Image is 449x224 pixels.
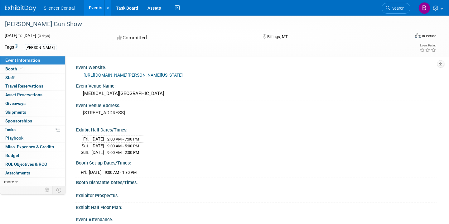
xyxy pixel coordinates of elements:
td: Fri. [81,169,89,175]
div: Event Attendance: [76,215,437,223]
span: 9:00 AM - 2:00 PM [107,150,139,155]
div: Booth Dismantle Dates/Times: [76,178,437,186]
a: Search [382,3,410,14]
a: Travel Reservations [0,82,65,90]
span: Playbook [5,136,23,141]
td: Personalize Event Tab Strip [42,186,53,194]
td: [DATE] [91,136,104,143]
span: Budget [5,153,19,158]
span: Billings, MT [267,34,288,39]
pre: [STREET_ADDRESS] [83,110,220,116]
img: Format-Inperson.png [415,33,421,38]
div: [PERSON_NAME] Gun Show [3,19,400,30]
span: ROI, Objectives & ROO [5,162,47,167]
td: [DATE] [91,149,104,156]
span: Silencer Central [44,6,75,11]
td: Toggle Event Tabs [53,186,65,194]
div: Exhibit Hall Floor Plan: [76,203,437,211]
a: Staff [0,74,65,82]
span: Shipments [5,110,26,115]
img: Braden Hougaard [418,2,430,14]
i: Booth reservation complete [20,67,23,70]
a: Budget [0,151,65,160]
span: (3 days) [37,34,50,38]
a: Attachments [0,169,65,177]
a: Booth [0,65,65,73]
a: Playbook [0,134,65,142]
td: Sun. [81,149,91,156]
td: [DATE] [91,142,104,149]
a: Misc. Expenses & Credits [0,143,65,151]
td: [DATE] [89,169,102,175]
a: more [0,178,65,186]
div: Event Rating [419,44,436,47]
span: Misc. Expenses & Credits [5,144,54,149]
span: Staff [5,75,15,80]
img: ExhibitDay [5,5,36,12]
span: 2:00 AM - 7:00 PM [107,137,139,141]
a: Event Information [0,56,65,64]
span: more [4,179,14,184]
a: Giveaways [0,99,65,108]
a: Shipments [0,108,65,117]
span: to [17,33,23,38]
span: Booth [5,66,24,71]
span: Travel Reservations [5,83,43,88]
span: Sponsorships [5,118,32,123]
span: 9:00 AM - 5:00 PM [107,144,139,148]
td: Fri. [81,136,91,143]
a: Asset Reservations [0,91,65,99]
span: [DATE] [DATE] [5,33,36,38]
div: Event Venue Address: [76,101,437,109]
div: Booth Set-up Dates/Times: [76,158,437,166]
span: Attachments [5,170,30,175]
div: Event Website: [76,63,437,71]
span: Tasks [5,127,16,132]
a: Tasks [0,126,65,134]
td: Tags [5,44,18,51]
div: [PERSON_NAME] [24,45,56,51]
span: Event Information [5,58,40,63]
a: Sponsorships [0,117,65,125]
div: Exhibitor Prospectus: [76,191,437,199]
span: Giveaways [5,101,26,106]
span: Search [390,6,404,11]
a: [URL][DOMAIN_NAME][PERSON_NAME][US_STATE] [84,73,183,78]
a: ROI, Objectives & ROO [0,160,65,169]
span: Asset Reservations [5,92,42,97]
div: In-Person [422,34,437,38]
td: Sat. [81,142,91,149]
div: Exhibit Hall Dates/Times: [76,125,437,133]
div: [MEDICAL_DATA][GEOGRAPHIC_DATA] [81,89,432,98]
div: Committed [115,32,253,43]
span: 9:00 AM - 1:30 PM [105,170,137,175]
div: Event Format [372,32,437,42]
div: Event Venue Name: [76,81,437,89]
